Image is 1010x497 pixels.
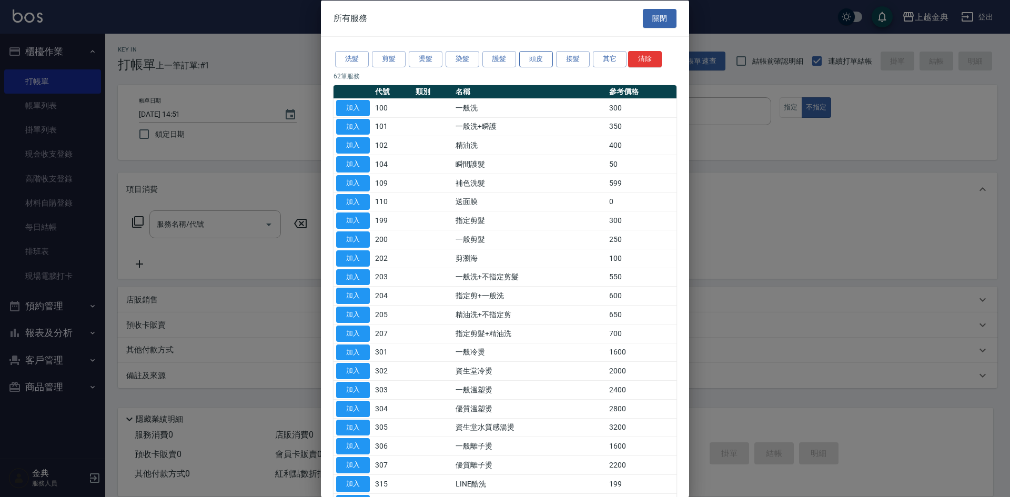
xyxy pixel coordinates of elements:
[453,474,607,493] td: LINE酷洗
[453,136,607,155] td: 精油洗
[607,343,676,362] td: 1600
[372,343,413,362] td: 301
[643,8,676,28] button: 關閉
[372,399,413,418] td: 304
[372,155,413,174] td: 104
[607,399,676,418] td: 2800
[607,211,676,230] td: 300
[453,437,607,455] td: 一般離子燙
[336,382,370,398] button: 加入
[519,51,553,67] button: 頭皮
[607,117,676,136] td: 350
[628,51,662,67] button: 清除
[336,475,370,492] button: 加入
[372,361,413,380] td: 302
[372,98,413,117] td: 100
[336,194,370,210] button: 加入
[607,324,676,343] td: 700
[607,418,676,437] td: 3200
[413,85,453,98] th: 類別
[372,174,413,192] td: 109
[607,437,676,455] td: 1600
[593,51,627,67] button: 其它
[336,325,370,341] button: 加入
[453,380,607,399] td: 一般溫塑燙
[372,324,413,343] td: 207
[453,305,607,324] td: 精油洗+不指定剪
[336,419,370,435] button: 加入
[372,268,413,287] td: 203
[372,192,413,211] td: 110
[446,51,479,67] button: 染髮
[336,438,370,454] button: 加入
[453,117,607,136] td: 一般洗+瞬護
[334,71,676,80] p: 62 筆服務
[607,174,676,192] td: 599
[336,99,370,116] button: 加入
[372,380,413,399] td: 303
[607,98,676,117] td: 300
[453,174,607,192] td: 補色洗髮
[607,155,676,174] td: 50
[453,399,607,418] td: 優質溫塑燙
[482,51,516,67] button: 護髮
[336,250,370,266] button: 加入
[453,268,607,287] td: 一般洗+不指定剪髮
[607,286,676,305] td: 600
[453,230,607,249] td: 一般剪髮
[372,474,413,493] td: 315
[336,457,370,473] button: 加入
[372,136,413,155] td: 102
[453,361,607,380] td: 資生堂冷燙
[372,437,413,455] td: 306
[336,212,370,229] button: 加入
[453,418,607,437] td: 資生堂水質感湯燙
[607,230,676,249] td: 250
[336,118,370,135] button: 加入
[453,286,607,305] td: 指定剪+一般洗
[453,249,607,268] td: 剪瀏海
[372,117,413,136] td: 101
[556,51,590,67] button: 接髮
[453,98,607,117] td: 一般洗
[607,249,676,268] td: 100
[607,136,676,155] td: 400
[607,361,676,380] td: 2000
[372,305,413,324] td: 205
[607,192,676,211] td: 0
[372,230,413,249] td: 200
[607,474,676,493] td: 199
[372,455,413,474] td: 307
[372,418,413,437] td: 305
[453,155,607,174] td: 瞬間護髮
[453,343,607,362] td: 一般冷燙
[453,324,607,343] td: 指定剪髮+精油洗
[336,175,370,191] button: 加入
[607,380,676,399] td: 2400
[607,85,676,98] th: 參考價格
[336,231,370,248] button: 加入
[607,455,676,474] td: 2200
[372,249,413,268] td: 202
[336,400,370,417] button: 加入
[453,85,607,98] th: 名稱
[336,269,370,285] button: 加入
[409,51,442,67] button: 燙髮
[372,286,413,305] td: 204
[372,211,413,230] td: 199
[453,455,607,474] td: 優質離子燙
[336,344,370,360] button: 加入
[336,288,370,304] button: 加入
[607,305,676,324] td: 650
[607,268,676,287] td: 550
[335,51,369,67] button: 洗髮
[334,13,367,23] span: 所有服務
[372,85,413,98] th: 代號
[336,363,370,379] button: 加入
[336,307,370,323] button: 加入
[453,192,607,211] td: 送面膜
[453,211,607,230] td: 指定剪髮
[336,137,370,154] button: 加入
[372,51,406,67] button: 剪髮
[336,156,370,173] button: 加入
